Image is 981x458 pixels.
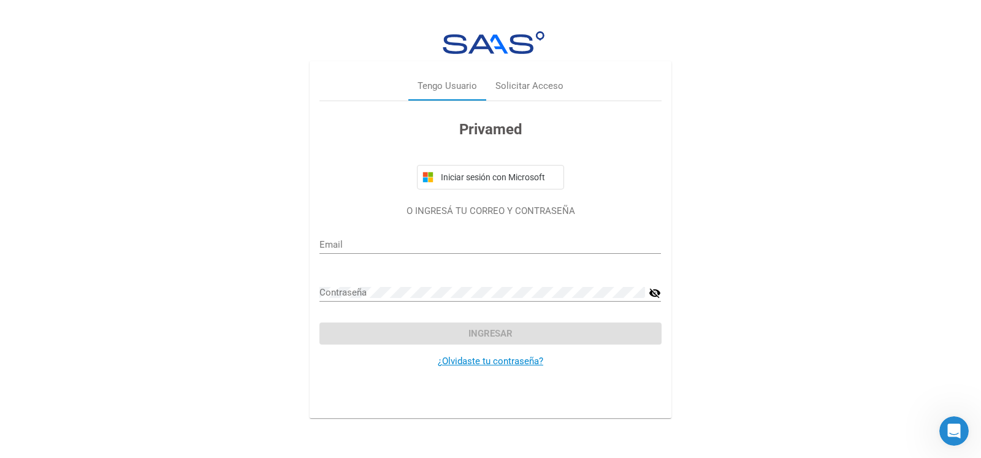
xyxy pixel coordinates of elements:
[649,286,661,300] mat-icon: visibility_off
[939,416,969,446] iframe: Intercom live chat
[319,323,661,345] button: Ingresar
[417,165,564,189] button: Iniciar sesión con Microsoft
[495,79,563,93] div: Solicitar Acceso
[438,356,543,367] a: ¿Olvidaste tu contraseña?
[319,204,661,218] p: O INGRESÁ TU CORREO Y CONTRASEÑA
[468,328,513,339] span: Ingresar
[438,172,559,182] span: Iniciar sesión con Microsoft
[319,118,661,140] h3: Privamed
[418,79,477,93] div: Tengo Usuario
